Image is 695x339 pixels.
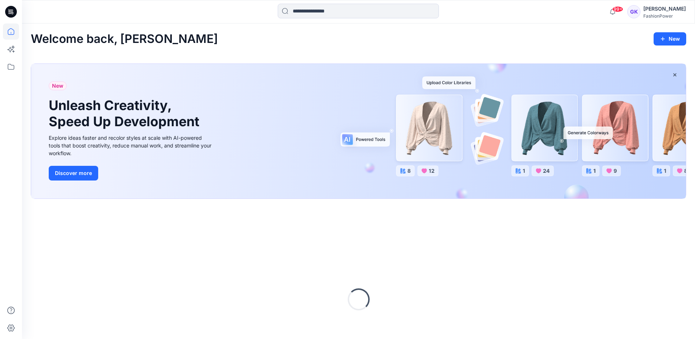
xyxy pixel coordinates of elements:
[52,81,63,90] span: New
[643,13,686,19] div: FashionPower
[49,98,203,129] h1: Unleash Creativity, Speed Up Development
[49,166,98,181] button: Discover more
[49,166,214,181] a: Discover more
[627,5,640,18] div: GK
[612,6,623,12] span: 99+
[31,32,218,46] h2: Welcome back, [PERSON_NAME]
[49,134,214,157] div: Explore ideas faster and recolor styles at scale with AI-powered tools that boost creativity, red...
[643,4,686,13] div: [PERSON_NAME]
[654,32,686,45] button: New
